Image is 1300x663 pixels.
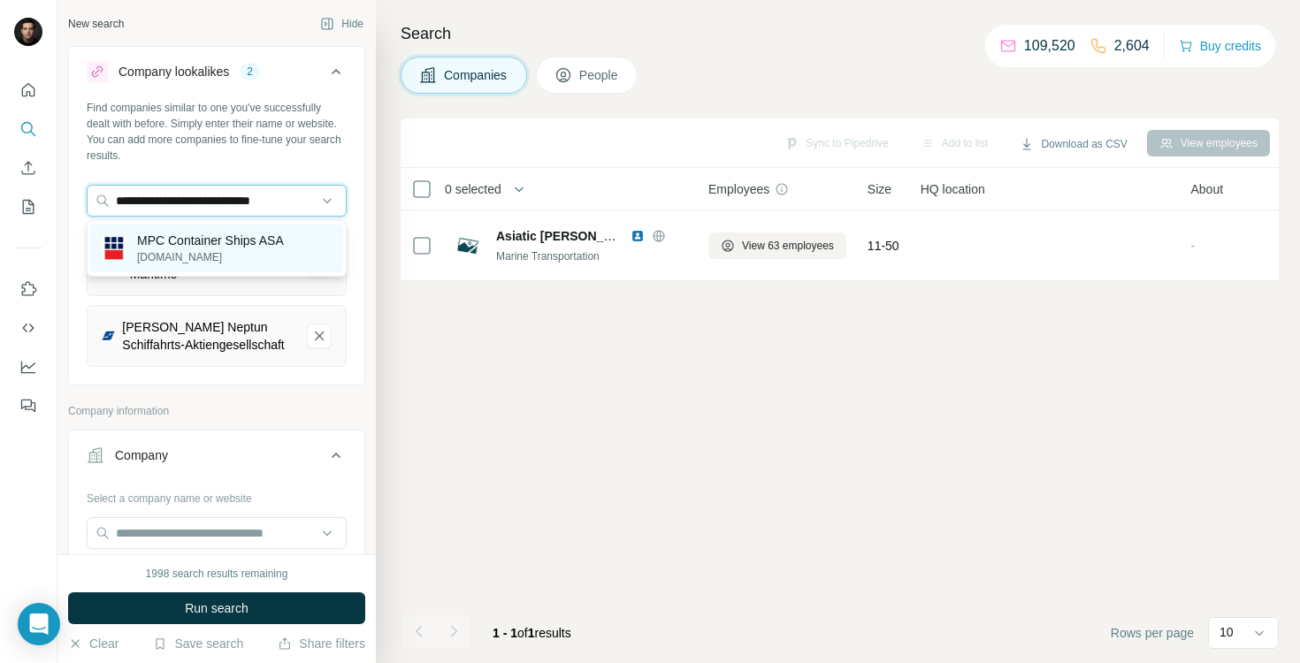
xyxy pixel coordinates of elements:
div: 2 [240,64,260,80]
button: Download as CSV [1007,131,1139,157]
span: Rows per page [1111,624,1194,642]
span: Run search [185,599,249,617]
div: [PERSON_NAME] Neptun Schiffahrts-Aktiengesellschaft [122,318,293,354]
p: Company information [68,403,365,419]
span: About [1190,180,1223,198]
button: Company lookalikes2 [69,50,364,100]
button: Feedback [14,390,42,422]
span: Companies [444,66,509,84]
div: New search [68,16,124,32]
span: - [1190,239,1195,253]
div: 1998 search results remaining [146,566,288,582]
button: My lists [14,191,42,223]
button: Use Surfe on LinkedIn [14,273,42,305]
div: Marine Transportation [496,248,687,264]
button: Sloman Neptun Schiffahrts-Aktiengesellschaft-remove-button [307,324,332,348]
button: Quick start [14,74,42,106]
div: Find companies similar to one you've successfully dealt with before. Simply enter their name or w... [87,100,347,164]
span: 11-50 [868,237,899,255]
h4: Search [401,21,1279,46]
span: Employees [708,180,769,198]
button: Company [69,434,364,484]
p: [DOMAIN_NAME] [137,249,284,265]
div: Company lookalikes [119,63,229,80]
span: View 63 employees [742,238,834,254]
button: View 63 employees [708,232,846,259]
img: MPC Container Ships ASA [102,236,126,261]
p: 2,604 [1114,35,1150,57]
span: Asiatic [PERSON_NAME] Maritime [496,229,699,243]
span: results [493,626,571,640]
span: 0 selected [445,180,501,198]
button: Search [14,113,42,145]
img: LinkedIn logo [631,229,645,243]
button: Hide [308,11,376,37]
span: Size [868,180,891,198]
img: Avatar [14,18,42,46]
button: Use Surfe API [14,312,42,344]
span: of [517,626,528,640]
div: Company [115,446,168,464]
button: Clear [68,635,119,652]
div: Open Intercom Messenger [18,603,60,645]
button: Enrich CSV [14,152,42,184]
div: Select a company name or website [87,484,347,507]
p: 10 [1220,623,1234,641]
span: HQ location [921,180,985,198]
button: Run search [68,592,365,624]
img: Logo of Asiatic Lloyd Maritime [454,232,482,260]
button: Save search [153,635,243,652]
button: Dashboard [14,351,42,383]
button: Share filters [278,635,365,652]
span: 1 - 1 [493,626,517,640]
span: People [579,66,620,84]
p: MPC Container Ships ASA [137,232,284,249]
img: Sloman Neptun Schiffahrts-Aktiengesellschaft-logo [102,329,115,342]
span: 1 [528,626,535,640]
button: Buy credits [1179,34,1261,58]
p: 109,520 [1024,35,1075,57]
